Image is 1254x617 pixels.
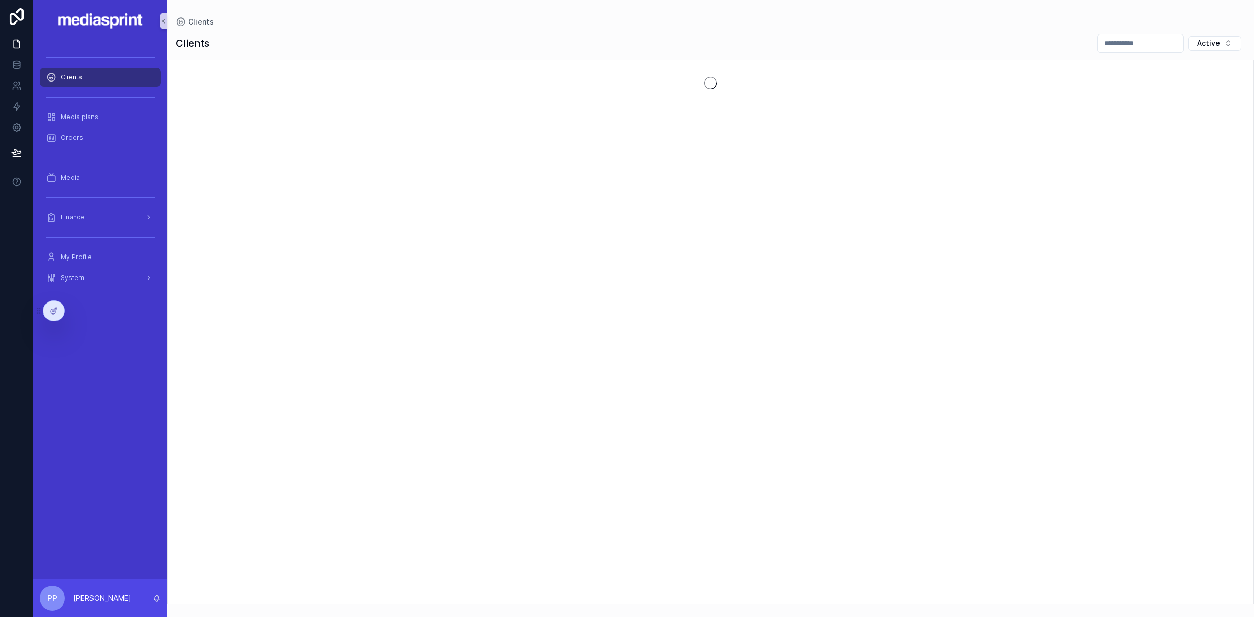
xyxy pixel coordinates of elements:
p: [PERSON_NAME] [73,593,131,603]
span: Media plans [61,113,98,121]
span: Active [1197,38,1220,49]
div: scrollable content [33,42,167,301]
span: Orders [61,134,83,142]
a: Orders [40,129,161,147]
span: Finance [61,213,85,222]
span: My Profile [61,253,92,261]
span: Media [61,173,80,182]
a: Clients [176,17,214,27]
a: Media plans [40,108,161,126]
h1: Clients [176,36,210,51]
a: System [40,269,161,287]
span: Clients [61,73,82,82]
a: My Profile [40,248,161,266]
a: Media [40,168,161,187]
a: Finance [40,208,161,227]
span: Clients [188,17,214,27]
span: System [61,274,84,282]
a: Clients [40,68,161,87]
button: Select Button [1188,36,1241,51]
img: App logo [57,13,144,29]
span: PP [47,592,57,604]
